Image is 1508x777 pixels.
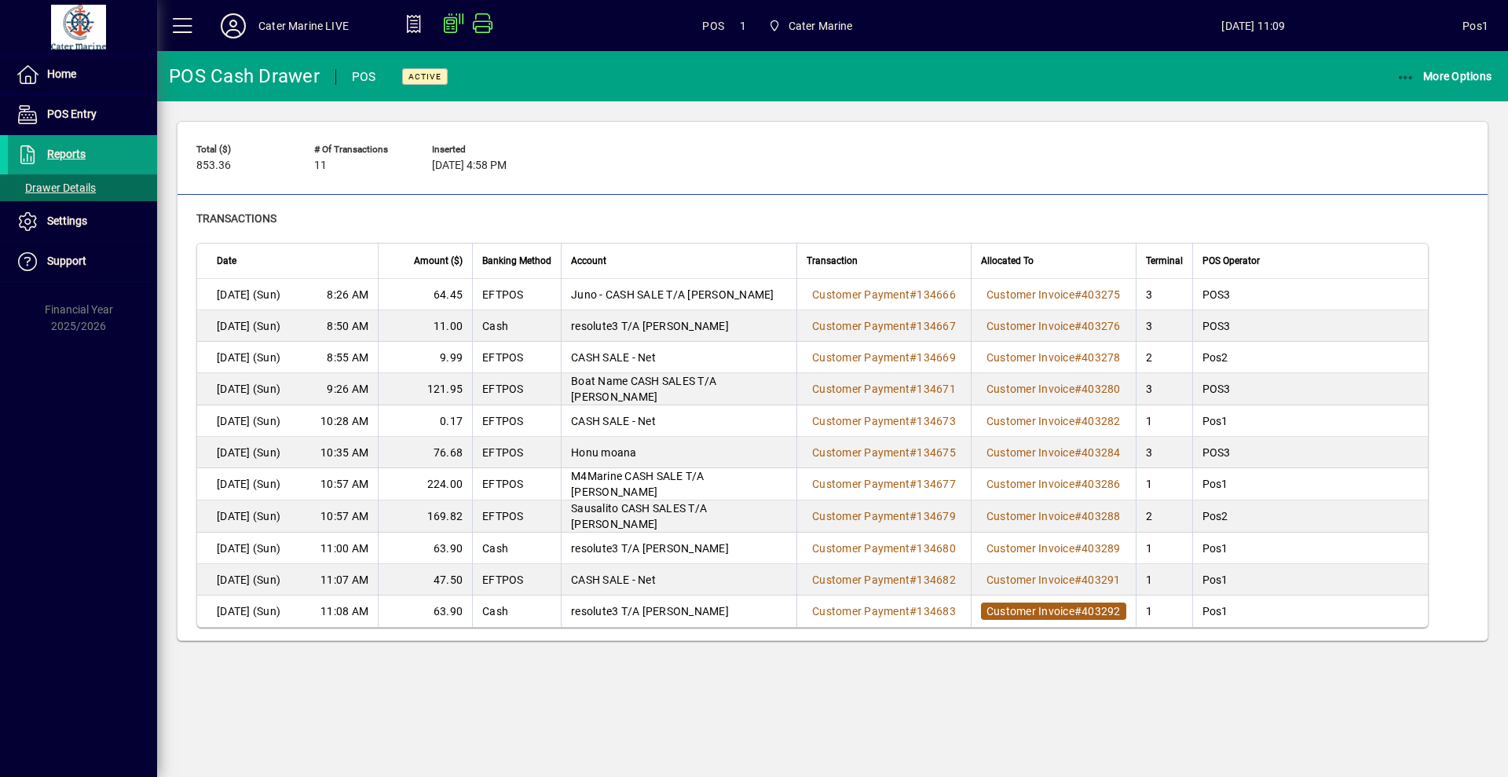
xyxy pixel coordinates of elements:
span: Customer Payment [812,478,910,490]
span: 134669 [917,351,956,364]
span: [DATE] (Sun) [217,350,280,365]
span: # [1074,478,1082,490]
td: Pos2 [1192,342,1428,373]
td: Cash [472,533,561,564]
span: 10:57 AM [320,476,368,492]
a: Customer Payment#134671 [807,380,961,398]
span: # [910,605,917,618]
td: 224.00 [378,468,472,500]
span: # [1074,320,1082,332]
span: Customer Invoice [986,446,1074,459]
td: resolute3 T/A [PERSON_NAME] [561,533,796,564]
a: Customer Invoice#403278 [981,349,1126,366]
span: Customer Payment [812,383,910,395]
span: [DATE] (Sun) [217,381,280,397]
span: Customer Invoice [986,478,1074,490]
span: [DATE] (Sun) [217,572,280,588]
td: EFTPOS [472,500,561,533]
td: Pos1 [1192,468,1428,500]
a: Customer Invoice#403282 [981,412,1126,430]
td: 0.17 [378,405,472,437]
div: Cater Marine LIVE [258,13,349,38]
span: # [1074,542,1082,555]
a: Customer Invoice#403291 [981,571,1126,588]
span: 134677 [917,478,956,490]
span: POS [702,13,724,38]
span: POS Operator [1202,252,1260,269]
a: Customer Invoice#403275 [981,286,1126,303]
span: 403280 [1082,383,1121,395]
td: 3 [1136,437,1192,468]
span: # [910,383,917,395]
span: Customer Payment [812,351,910,364]
a: Customer Invoice#403280 [981,380,1126,398]
div: POS Cash Drawer [169,64,320,89]
a: Customer Invoice#403276 [981,317,1126,335]
td: CASH SALE - Net [561,564,796,596]
td: 1 [1136,405,1192,437]
span: 134666 [917,288,956,301]
span: Total ($) [196,145,291,155]
span: 134680 [917,542,956,555]
span: Amount ($) [414,252,463,269]
td: 63.90 [378,533,472,564]
td: Cash [472,596,561,627]
span: [DATE] 4:58 PM [432,159,507,172]
span: Customer Invoice [986,320,1074,332]
td: 11.00 [378,310,472,342]
td: 1 [1136,468,1192,500]
button: More Options [1393,62,1496,90]
td: 64.45 [378,279,472,310]
td: EFTPOS [472,342,561,373]
div: POS [352,64,376,90]
a: Customer Payment#134679 [807,508,961,525]
a: Settings [8,202,157,241]
span: # [1074,574,1082,586]
span: POS Entry [47,108,97,120]
td: POS3 [1192,279,1428,310]
span: # [1074,288,1082,301]
span: # [1074,415,1082,427]
span: 134673 [917,415,956,427]
span: # [1074,446,1082,459]
span: [DATE] (Sun) [217,603,280,619]
td: Pos1 [1192,564,1428,596]
td: resolute3 T/A [PERSON_NAME] [561,310,796,342]
span: Home [47,68,76,80]
span: # [910,510,917,522]
span: [DATE] (Sun) [217,445,280,460]
td: 3 [1136,279,1192,310]
span: # [910,351,917,364]
span: Support [47,255,86,267]
span: Transaction [807,252,858,269]
td: 47.50 [378,564,472,596]
td: Pos2 [1192,500,1428,533]
td: 1 [1136,596,1192,627]
td: CASH SALE - Net [561,342,796,373]
td: EFTPOS [472,279,561,310]
span: 403289 [1082,542,1121,555]
span: Customer Invoice [986,415,1074,427]
span: 11:07 AM [320,572,368,588]
span: # [1074,605,1082,618]
span: 8:55 AM [327,350,368,365]
span: Terminal [1146,252,1183,269]
td: 2 [1136,342,1192,373]
td: 169.82 [378,500,472,533]
span: Date [217,252,236,269]
span: Customer Invoice [986,542,1074,555]
span: Customer Payment [812,446,910,459]
td: Boat Name CASH SALES T/A [PERSON_NAME] [561,373,796,405]
span: Customer Payment [812,415,910,427]
td: POS3 [1192,310,1428,342]
span: 134683 [917,605,956,618]
span: 10:57 AM [320,508,368,524]
td: CASH SALE - Net [561,405,796,437]
span: Account [571,252,606,269]
td: Cash [472,310,561,342]
a: Customer Invoice#403286 [981,475,1126,493]
span: Inserted [432,145,526,155]
span: Customer Payment [812,320,910,332]
span: # [910,446,917,459]
span: Customer Invoice [986,605,1074,618]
